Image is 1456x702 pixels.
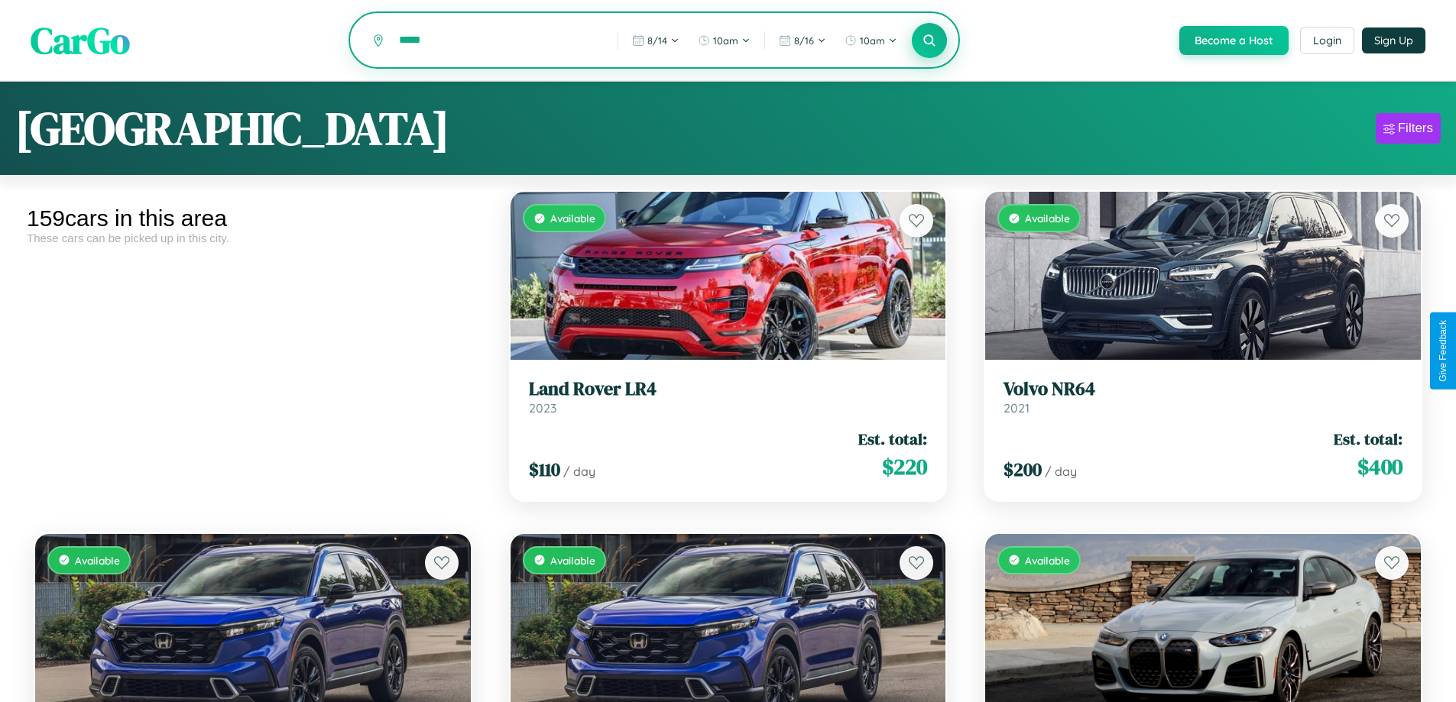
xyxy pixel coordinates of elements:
button: Login [1300,27,1354,54]
button: Become a Host [1179,26,1289,55]
span: $ 200 [1004,457,1042,482]
span: 8 / 16 [794,34,814,47]
button: Filters [1376,113,1441,144]
div: Filters [1398,121,1433,136]
div: Give Feedback [1438,320,1448,382]
span: / day [563,464,595,479]
button: 10am [690,28,758,53]
span: $ 110 [529,457,560,482]
a: Volvo NR642021 [1004,378,1402,416]
span: 10am [860,34,885,47]
span: 2021 [1004,400,1030,416]
span: Est. total: [858,428,927,450]
button: 8/16 [771,28,834,53]
span: $ 400 [1357,451,1402,482]
button: 10am [837,28,905,53]
span: $ 220 [882,451,927,482]
a: Land Rover LR42023 [529,378,928,416]
span: Available [550,554,595,567]
span: Available [1025,554,1070,567]
span: 2023 [529,400,556,416]
span: Available [75,554,120,567]
span: 8 / 14 [647,34,667,47]
h1: [GEOGRAPHIC_DATA] [15,97,449,160]
span: 10am [713,34,738,47]
div: 159 cars in this area [27,205,479,231]
button: Sign Up [1362,27,1425,53]
span: Est. total: [1334,428,1402,450]
span: Available [550,212,595,225]
h3: Land Rover LR4 [529,378,928,400]
h3: Volvo NR64 [1004,378,1402,400]
span: / day [1045,464,1077,479]
span: CarGo [31,15,130,66]
span: Available [1025,212,1070,225]
div: These cars can be picked up in this city. [27,231,479,244]
button: 8/14 [624,28,687,53]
